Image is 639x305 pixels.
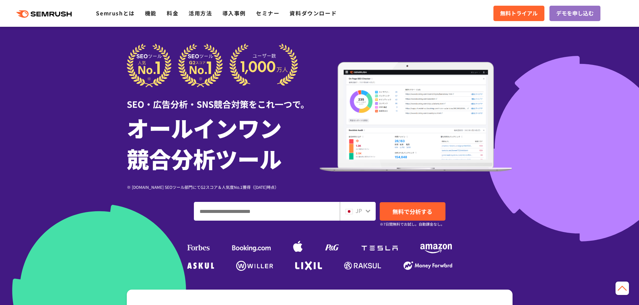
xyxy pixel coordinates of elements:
[380,221,444,227] small: ※7日間無料でお試し。自動課金なし。
[356,207,362,215] span: JP
[167,9,178,17] a: 料金
[500,9,538,18] span: 無料トライアル
[127,184,320,190] div: ※ [DOMAIN_NAME] SEOツール部門にてG2スコア＆人気度No.1獲得（[DATE]時点）
[549,6,600,21] a: デモを申し込む
[493,6,544,21] a: 無料トライアル
[392,207,432,216] span: 無料で分析する
[96,9,135,17] a: Semrushとは
[556,9,594,18] span: デモを申し込む
[189,9,212,17] a: 活用方法
[380,202,445,221] a: 無料で分析する
[194,202,339,220] input: ドメイン、キーワードまたはURLを入力してください
[145,9,157,17] a: 機能
[289,9,337,17] a: 資料ダウンロード
[222,9,246,17] a: 導入事例
[127,87,320,110] div: SEO・広告分析・SNS競合対策をこれ一つで。
[256,9,279,17] a: セミナー
[127,112,320,174] h1: オールインワン 競合分析ツール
